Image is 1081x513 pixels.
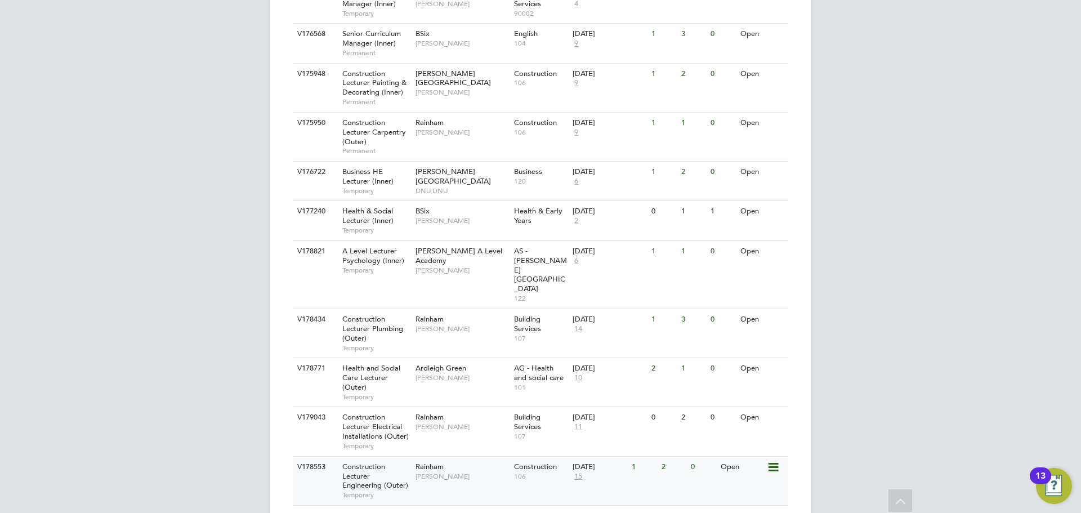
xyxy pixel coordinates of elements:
[738,64,787,84] div: Open
[416,324,508,333] span: [PERSON_NAME]
[738,113,787,133] div: Open
[514,29,538,38] span: English
[342,146,410,155] span: Permanent
[294,113,334,133] div: V175950
[738,162,787,182] div: Open
[708,24,737,44] div: 0
[416,462,444,471] span: Rainham
[573,472,584,481] span: 15
[416,29,430,38] span: BSix
[573,39,580,48] span: 9
[294,241,334,262] div: V178821
[514,246,567,294] span: AS - [PERSON_NAME][GEOGRAPHIC_DATA]
[708,241,737,262] div: 0
[514,334,568,343] span: 107
[678,64,708,84] div: 2
[416,373,508,382] span: [PERSON_NAME]
[708,407,737,428] div: 0
[514,128,568,137] span: 106
[294,201,334,222] div: V177240
[342,186,410,195] span: Temporary
[649,162,678,182] div: 1
[678,358,708,379] div: 1
[514,177,568,186] span: 120
[514,118,557,127] span: Construction
[573,118,646,128] div: [DATE]
[649,64,678,84] div: 1
[342,363,400,392] span: Health and Social Care Lecturer (Outer)
[708,201,737,222] div: 1
[573,78,580,88] span: 9
[573,256,580,266] span: 6
[342,246,404,265] span: A Level Lecturer Psychology (Inner)
[342,69,407,97] span: Construction Lecturer Painting & Decorating (Inner)
[342,118,406,146] span: Construction Lecturer Carpentry (Outer)
[416,206,430,216] span: BSix
[708,162,737,182] div: 0
[738,358,787,379] div: Open
[718,457,767,478] div: Open
[649,241,678,262] div: 1
[1035,476,1046,490] div: 13
[342,266,410,275] span: Temporary
[294,309,334,330] div: V178434
[738,201,787,222] div: Open
[573,167,646,177] div: [DATE]
[514,412,541,431] span: Building Services
[342,206,394,225] span: Health & Social Lecturer (Inner)
[342,441,410,450] span: Temporary
[342,48,410,57] span: Permanent
[649,309,678,330] div: 1
[416,167,491,186] span: [PERSON_NAME][GEOGRAPHIC_DATA]
[573,324,584,334] span: 14
[678,201,708,222] div: 1
[416,216,508,225] span: [PERSON_NAME]
[573,207,646,216] div: [DATE]
[342,490,410,499] span: Temporary
[649,358,678,379] div: 2
[416,118,444,127] span: Rainham
[416,472,508,481] span: [PERSON_NAME]
[514,472,568,481] span: 106
[573,177,580,186] span: 6
[342,314,403,343] span: Construction Lecturer Plumbing (Outer)
[573,462,626,472] div: [DATE]
[342,167,394,186] span: Business HE Lecturer (Inner)
[294,457,334,478] div: V178553
[514,294,568,303] span: 122
[416,88,508,97] span: [PERSON_NAME]
[678,309,708,330] div: 3
[573,128,580,137] span: 9
[514,39,568,48] span: 104
[294,162,334,182] div: V176722
[573,373,584,383] span: 10
[416,266,508,275] span: [PERSON_NAME]
[573,315,646,324] div: [DATE]
[294,407,334,428] div: V179043
[294,358,334,379] div: V178771
[708,309,737,330] div: 0
[573,216,580,226] span: 2
[678,24,708,44] div: 3
[416,363,466,373] span: Ardleigh Green
[738,241,787,262] div: Open
[688,457,717,478] div: 0
[573,422,584,432] span: 11
[294,64,334,84] div: V175948
[342,97,410,106] span: Permanent
[416,186,508,195] span: DNU DNU
[416,39,508,48] span: [PERSON_NAME]
[678,407,708,428] div: 2
[416,128,508,137] span: [PERSON_NAME]
[294,24,334,44] div: V176568
[342,29,401,48] span: Senior Curriculum Manager (Inner)
[342,392,410,402] span: Temporary
[678,241,708,262] div: 1
[416,69,491,88] span: [PERSON_NAME][GEOGRAPHIC_DATA]
[514,432,568,441] span: 107
[514,206,562,225] span: Health & Early Years
[649,407,678,428] div: 0
[514,78,568,87] span: 106
[1036,468,1072,504] button: Open Resource Center, 13 new notifications
[416,412,444,422] span: Rainham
